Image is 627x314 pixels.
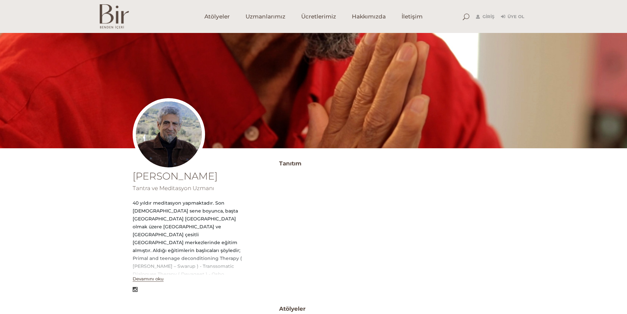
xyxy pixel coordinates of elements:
span: Uzmanlarımız [246,13,285,20]
a: Giriş [476,13,494,21]
span: Atölyeler [279,294,305,314]
span: Tantra ve Meditasyon Uzmanı [133,185,214,191]
img: Koray_Arham_Mincinozlu_002_copy-300x300.jpg [133,98,205,171]
span: Atölyeler [204,13,230,20]
h3: Tanıtım [279,158,495,169]
span: Hakkımızda [352,13,386,20]
a: Üye Ol [501,13,524,21]
h1: [PERSON_NAME] [133,171,243,181]
span: İletişim [402,13,423,20]
button: Devamını oku [133,276,164,282]
span: Ücretlerimiz [301,13,336,20]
